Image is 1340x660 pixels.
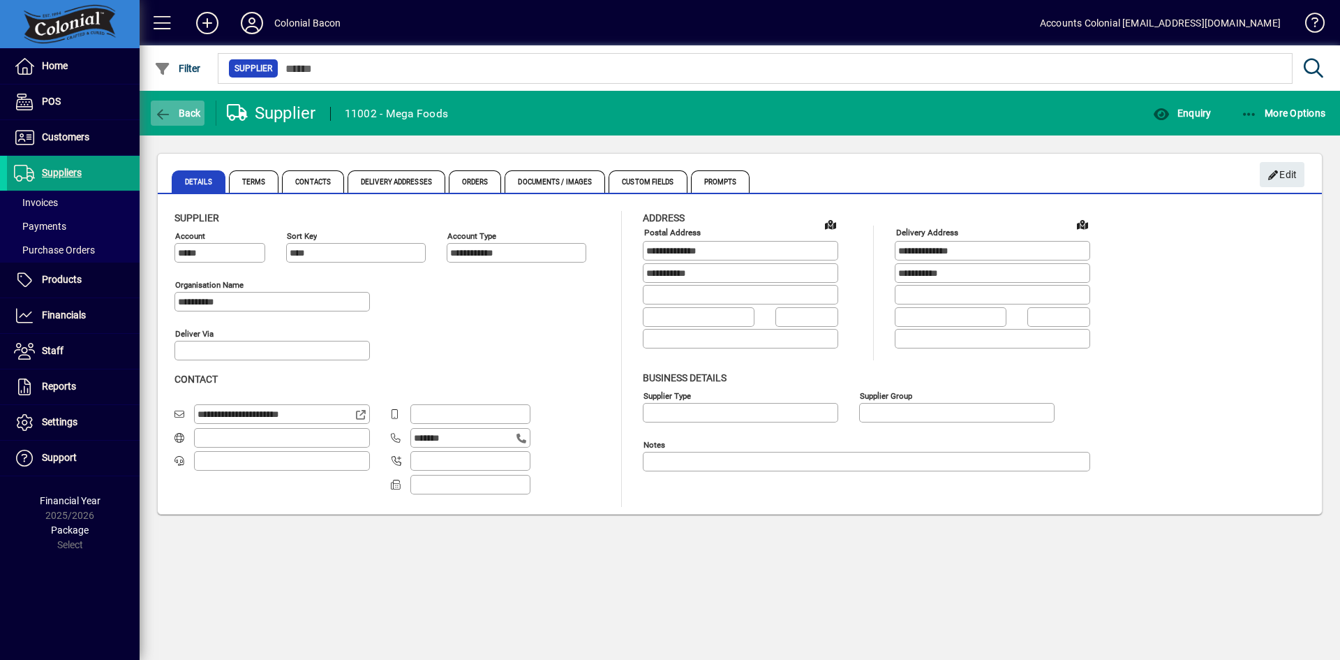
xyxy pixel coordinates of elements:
[287,231,317,241] mat-label: Sort key
[175,231,205,241] mat-label: Account
[175,329,214,339] mat-label: Deliver via
[643,439,665,449] mat-label: Notes
[1241,108,1326,119] span: More Options
[185,10,230,36] button: Add
[7,191,140,214] a: Invoices
[1267,163,1297,186] span: Edit
[7,334,140,369] a: Staff
[42,416,77,427] span: Settings
[172,170,225,193] span: Details
[230,10,274,36] button: Profile
[42,167,82,178] span: Suppliers
[505,170,605,193] span: Documents / Images
[140,101,216,126] app-page-header-button: Back
[175,280,244,290] mat-label: Organisation name
[447,231,496,241] mat-label: Account Type
[42,274,82,285] span: Products
[7,214,140,238] a: Payments
[643,372,727,383] span: Business details
[274,12,341,34] div: Colonial Bacon
[234,61,272,75] span: Supplier
[609,170,687,193] span: Custom Fields
[1237,101,1330,126] button: More Options
[1295,3,1323,48] a: Knowledge Base
[51,525,89,536] span: Package
[1149,101,1214,126] button: Enquiry
[348,170,445,193] span: Delivery Addresses
[7,441,140,476] a: Support
[229,170,279,193] span: Terms
[227,102,316,124] div: Supplier
[345,103,449,125] div: 11002 - Mega Foods
[1153,108,1211,119] span: Enquiry
[1071,213,1094,235] a: View on map
[819,213,842,235] a: View on map
[14,244,95,256] span: Purchase Orders
[42,452,77,463] span: Support
[151,101,204,126] button: Back
[14,197,58,208] span: Invoices
[7,405,140,440] a: Settings
[42,345,64,356] span: Staff
[42,381,76,392] span: Reports
[151,56,204,81] button: Filter
[14,221,66,232] span: Payments
[7,120,140,155] a: Customers
[42,309,86,321] span: Financials
[154,108,201,119] span: Back
[860,390,912,400] mat-label: Supplier group
[174,374,218,385] span: Contact
[154,63,201,74] span: Filter
[1260,162,1304,187] button: Edit
[42,131,89,142] span: Customers
[42,96,61,107] span: POS
[7,238,140,262] a: Purchase Orders
[449,170,502,193] span: Orders
[643,212,685,223] span: Address
[691,170,750,193] span: Prompts
[42,60,68,71] span: Home
[643,390,691,400] mat-label: Supplier type
[7,263,140,298] a: Products
[7,49,140,84] a: Home
[7,369,140,404] a: Reports
[7,298,140,333] a: Financials
[40,495,100,506] span: Financial Year
[1040,12,1281,34] div: Accounts Colonial [EMAIL_ADDRESS][DOMAIN_NAME]
[7,85,140,119] a: POS
[282,170,344,193] span: Contacts
[174,212,219,223] span: Supplier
